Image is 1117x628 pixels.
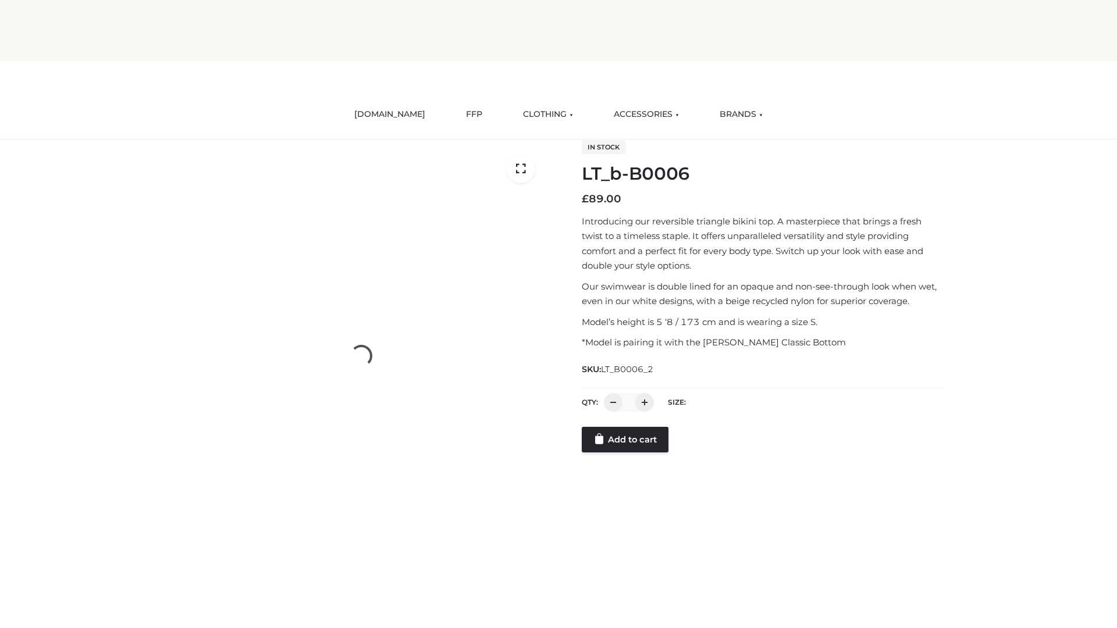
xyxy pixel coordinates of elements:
a: Add to cart [582,427,668,452]
p: Introducing our reversible triangle bikini top. A masterpiece that brings a fresh twist to a time... [582,214,944,273]
h1: LT_b-B0006 [582,163,944,184]
a: FFP [457,102,491,127]
a: [DOMAIN_NAME] [346,102,434,127]
a: CLOTHING [514,102,582,127]
span: £ [582,192,589,205]
bdi: 89.00 [582,192,621,205]
a: BRANDS [711,102,771,127]
p: Our swimwear is double lined for an opaque and non-see-through look when wet, even in our white d... [582,279,944,309]
p: Model’s height is 5 ‘8 / 173 cm and is wearing a size S. [582,315,944,330]
a: ACCESSORIES [605,102,688,127]
label: Size: [668,398,686,406]
span: SKU: [582,362,654,376]
label: QTY: [582,398,598,406]
p: *Model is pairing it with the [PERSON_NAME] Classic Bottom [582,335,944,350]
span: In stock [582,140,625,154]
span: LT_B0006_2 [601,364,653,374]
